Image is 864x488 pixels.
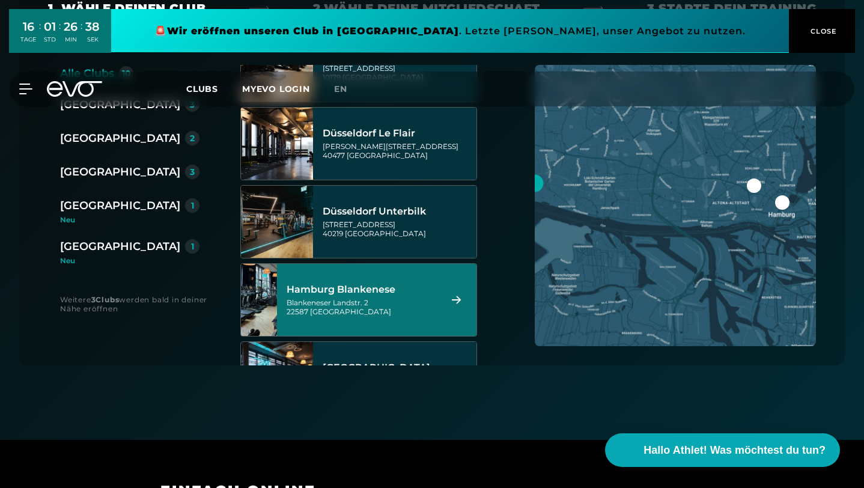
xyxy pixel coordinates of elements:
[334,82,362,96] a: en
[60,216,209,224] div: Neu
[81,19,82,51] div: :
[190,168,195,176] div: 3
[323,142,473,160] div: [PERSON_NAME][STREET_ADDRESS] 40477 [GEOGRAPHIC_DATA]
[323,362,473,374] div: [GEOGRAPHIC_DATA]
[323,206,473,218] div: Düsseldorf Unterbilk
[242,84,310,94] a: MYEVO LOGIN
[60,197,180,214] div: [GEOGRAPHIC_DATA]
[186,83,242,94] a: Clubs
[287,298,437,316] div: Blankeneser Landstr. 2 22587 [GEOGRAPHIC_DATA]
[39,19,41,51] div: :
[334,84,347,94] span: en
[59,19,61,51] div: :
[241,108,313,180] img: Düsseldorf Le Flair
[85,18,100,35] div: 38
[605,433,840,467] button: Hallo Athlet! Was möchtest du tun?
[323,220,473,238] div: [STREET_ADDRESS] 40219 [GEOGRAPHIC_DATA]
[191,201,194,210] div: 1
[60,257,199,264] div: Neu
[64,18,78,35] div: 26
[60,130,180,147] div: [GEOGRAPHIC_DATA]
[241,342,313,414] img: Hamburg Stadthausbrücke
[241,186,313,258] img: Düsseldorf Unterbilk
[190,134,195,142] div: 2
[323,127,473,139] div: Düsseldorf Le Flair
[287,284,437,296] div: Hamburg Blankenese
[91,295,96,304] strong: 3
[44,35,56,44] div: STD
[191,242,194,251] div: 1
[20,35,36,44] div: TAGE
[808,26,837,37] span: CLOSE
[60,238,180,255] div: [GEOGRAPHIC_DATA]
[85,35,100,44] div: SEK
[643,442,826,459] span: Hallo Athlet! Was möchtest du tun?
[535,65,816,346] img: map
[60,163,180,180] div: [GEOGRAPHIC_DATA]
[96,295,119,304] strong: Clubs
[64,35,78,44] div: MIN
[186,84,218,94] span: Clubs
[20,18,36,35] div: 16
[60,295,216,313] div: Weitere werden bald in deiner Nähe eröffnen
[789,9,855,53] button: CLOSE
[223,264,295,336] img: Hamburg Blankenese
[44,18,56,35] div: 01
